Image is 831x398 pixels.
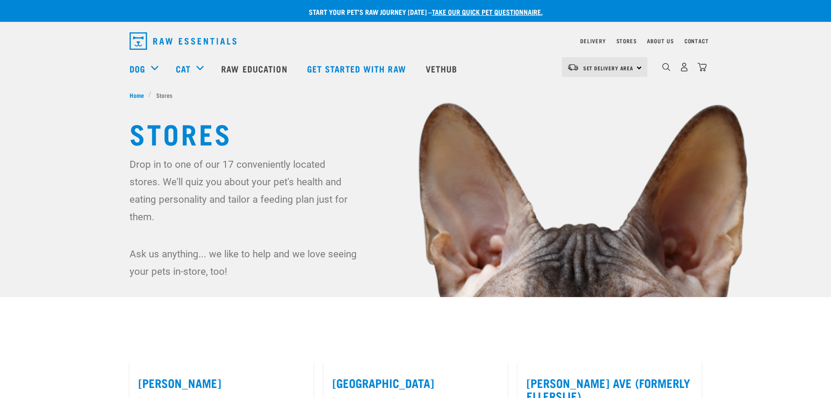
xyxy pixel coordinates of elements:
[130,117,702,149] h1: Stores
[583,66,634,69] span: Set Delivery Area
[332,376,499,390] label: [GEOGRAPHIC_DATA]
[432,10,543,14] a: take our quick pet questionnaire.
[130,90,702,100] nav: breadcrumbs
[123,29,709,53] nav: dropdown navigation
[616,39,637,42] a: Stores
[698,62,707,72] img: home-icon@2x.png
[662,63,670,71] img: home-icon-1@2x.png
[212,51,298,86] a: Raw Education
[130,62,145,75] a: Dog
[130,156,359,225] p: Drop in to one of our 17 conveniently located stores. We'll quiz you about your pet's health and ...
[684,39,709,42] a: Contact
[130,245,359,280] p: Ask us anything... we like to help and we love seeing your pets in-store, too!
[130,90,144,100] span: Home
[580,39,605,42] a: Delivery
[680,62,689,72] img: user.png
[567,63,579,71] img: van-moving.png
[130,32,236,50] img: Raw Essentials Logo
[176,62,191,75] a: Cat
[647,39,674,42] a: About Us
[138,376,304,390] label: [PERSON_NAME]
[417,51,469,86] a: Vethub
[298,51,417,86] a: Get started with Raw
[130,90,149,100] a: Home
